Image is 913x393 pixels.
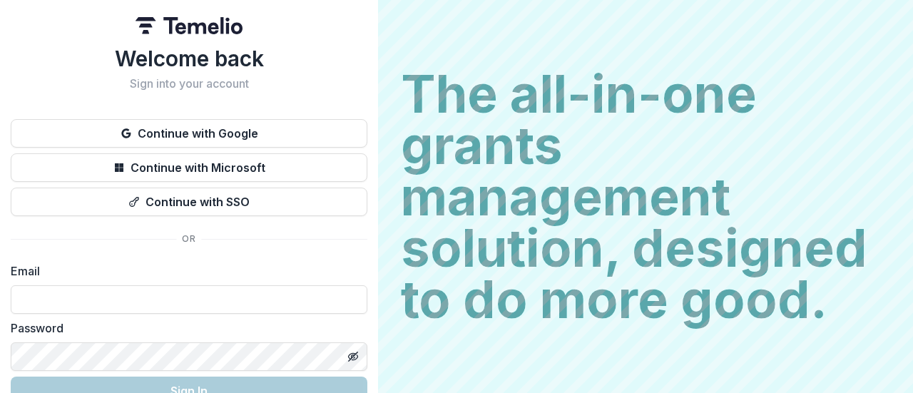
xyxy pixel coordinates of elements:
[11,119,367,148] button: Continue with Google
[342,345,364,368] button: Toggle password visibility
[11,77,367,91] h2: Sign into your account
[11,153,367,182] button: Continue with Microsoft
[11,262,359,280] label: Email
[11,46,367,71] h1: Welcome back
[136,17,243,34] img: Temelio
[11,188,367,216] button: Continue with SSO
[11,320,359,337] label: Password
